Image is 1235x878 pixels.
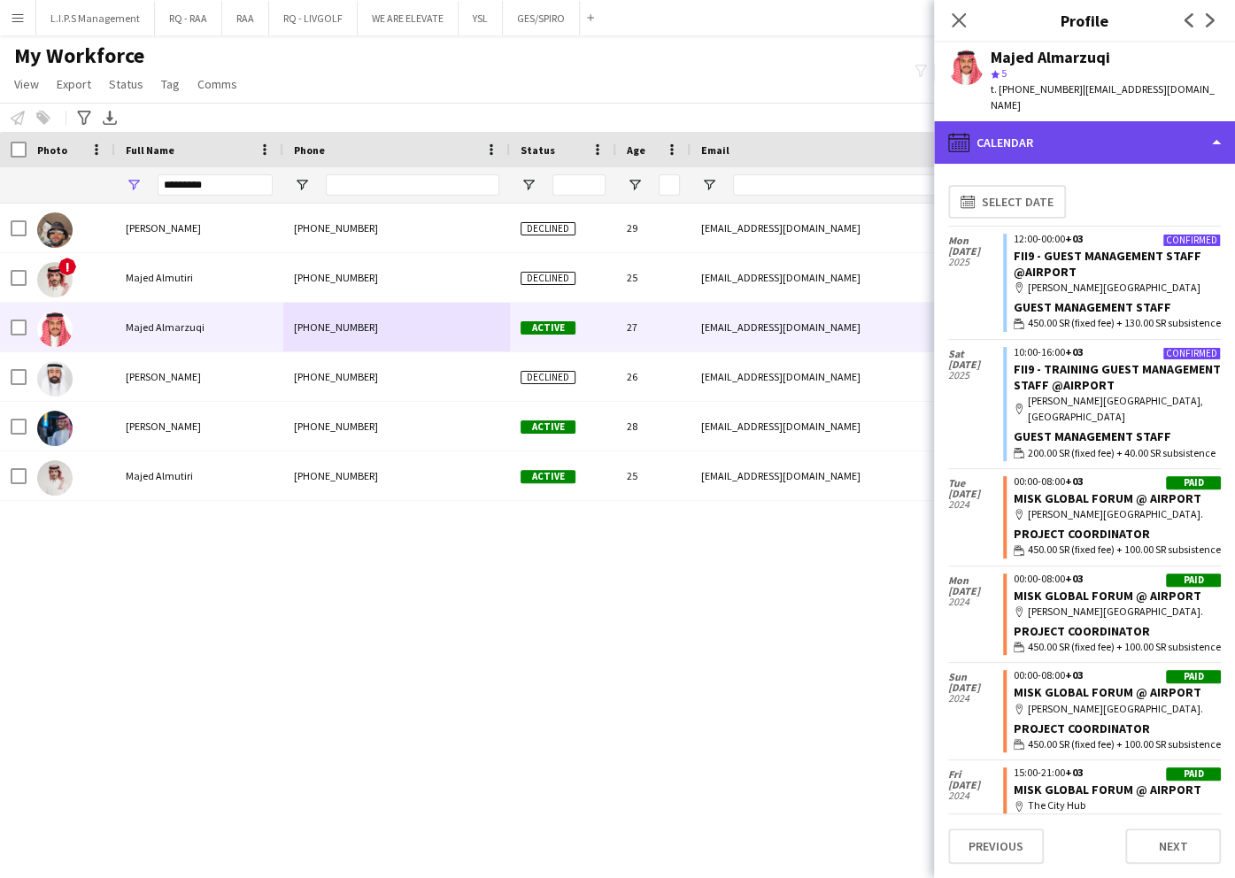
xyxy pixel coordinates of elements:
[1001,66,1007,80] span: 5
[1014,574,1221,584] div: 00:00-08:00
[294,143,325,157] span: Phone
[155,1,222,35] button: RQ - RAA
[1125,828,1221,864] button: Next
[948,790,1003,801] span: 2024
[1014,361,1221,393] a: FII9 - TRAINING GUEST MANAGEMENT STAFF @AIRPORT
[36,1,155,35] button: L.I.P.S Management
[1014,428,1221,444] div: Guest Management Staff
[948,359,1003,370] span: [DATE]
[521,143,555,157] span: Status
[616,303,691,351] div: 27
[948,597,1003,607] span: 2024
[521,371,575,384] span: Declined
[616,402,691,451] div: 28
[616,253,691,302] div: 25
[57,76,91,92] span: Export
[126,271,193,284] span: Majed Almutiri
[1065,668,1083,682] span: +03
[934,9,1235,32] h3: Profile
[1162,234,1221,247] div: Confirmed
[1166,476,1221,489] div: Paid
[948,499,1003,510] span: 2024
[99,107,120,128] app-action-btn: Export XLSX
[269,1,358,35] button: RQ - LIVGOLF
[7,73,46,96] a: View
[552,174,606,196] input: Status Filter Input
[37,262,73,297] img: Majed Almutiri
[190,73,244,96] a: Comms
[294,177,310,193] button: Open Filter Menu
[1166,670,1221,683] div: Paid
[126,221,201,235] span: [PERSON_NAME]
[58,258,76,275] span: !
[126,320,205,334] span: Majed Almarzuqi
[1014,767,1221,778] div: 15:00-21:00
[283,402,510,451] div: [PHONE_NUMBER]
[158,174,273,196] input: Full Name Filter Input
[1014,347,1221,358] div: 10:00-16:00
[14,76,39,92] span: View
[283,451,510,500] div: [PHONE_NUMBER]
[991,82,1083,96] span: t. [PHONE_NUMBER]
[733,174,1034,196] input: Email Filter Input
[358,1,459,35] button: WE ARE ELEVATE
[948,769,1003,780] span: Fri
[627,143,645,157] span: Age
[521,222,575,235] span: Declined
[521,321,575,335] span: Active
[948,682,1003,693] span: [DATE]
[1014,393,1221,425] div: [PERSON_NAME][GEOGRAPHIC_DATA], [GEOGRAPHIC_DATA]
[1014,623,1221,639] div: Project Coordinator
[948,780,1003,790] span: [DATE]
[1065,345,1083,358] span: +03
[521,272,575,285] span: Declined
[37,361,73,397] img: Majed Almoutaz
[691,303,1045,351] div: [EMAIL_ADDRESS][DOMAIN_NAME]
[521,420,575,434] span: Active
[948,235,1003,246] span: Mon
[627,177,643,193] button: Open Filter Menu
[1028,542,1221,558] span: 450.00 SR (fixed fee) + 100.00 SR subsistence
[326,174,499,196] input: Phone Filter Input
[197,76,237,92] span: Comms
[948,828,1044,864] button: Previous
[1014,684,1201,700] a: MISK GLOBAL FORUM @ AIRPORT
[701,177,717,193] button: Open Filter Menu
[126,177,142,193] button: Open Filter Menu
[1014,506,1221,522] div: [PERSON_NAME][GEOGRAPHIC_DATA].
[948,672,1003,682] span: Sun
[1014,526,1221,542] div: Project Coordinator
[1014,604,1221,620] div: [PERSON_NAME][GEOGRAPHIC_DATA].
[691,204,1045,252] div: [EMAIL_ADDRESS][DOMAIN_NAME]
[102,73,151,96] a: Status
[1028,445,1216,461] span: 200.00 SR (fixed fee) + 40.00 SR subsistence
[948,575,1003,586] span: Mon
[37,312,73,347] img: Majed Almarzuqi
[616,451,691,500] div: 25
[37,212,73,248] img: Majed Almualm
[1065,474,1083,488] span: +03
[616,204,691,252] div: 29
[948,489,1003,499] span: [DATE]
[659,174,680,196] input: Age Filter Input
[934,121,1235,164] div: Calendar
[283,303,510,351] div: [PHONE_NUMBER]
[521,470,575,483] span: Active
[616,352,691,401] div: 26
[1014,670,1221,681] div: 00:00-08:00
[1166,767,1221,781] div: Paid
[948,349,1003,359] span: Sat
[1014,234,1221,244] div: 12:00-00:00
[1028,736,1221,752] span: 450.00 SR (fixed fee) + 100.00 SR subsistence
[1014,782,1201,797] a: MISK GLOBAL FORUM @ AIRPORT
[948,586,1003,597] span: [DATE]
[459,1,503,35] button: YSL
[1014,476,1221,487] div: 00:00-08:00
[154,73,187,96] a: Tag
[1014,720,1221,736] div: Project Coordinator
[1014,280,1221,296] div: [PERSON_NAME][GEOGRAPHIC_DATA]
[701,143,729,157] span: Email
[948,478,1003,489] span: Tue
[283,204,510,252] div: [PHONE_NUMBER]
[991,82,1215,112] span: | [EMAIL_ADDRESS][DOMAIN_NAME]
